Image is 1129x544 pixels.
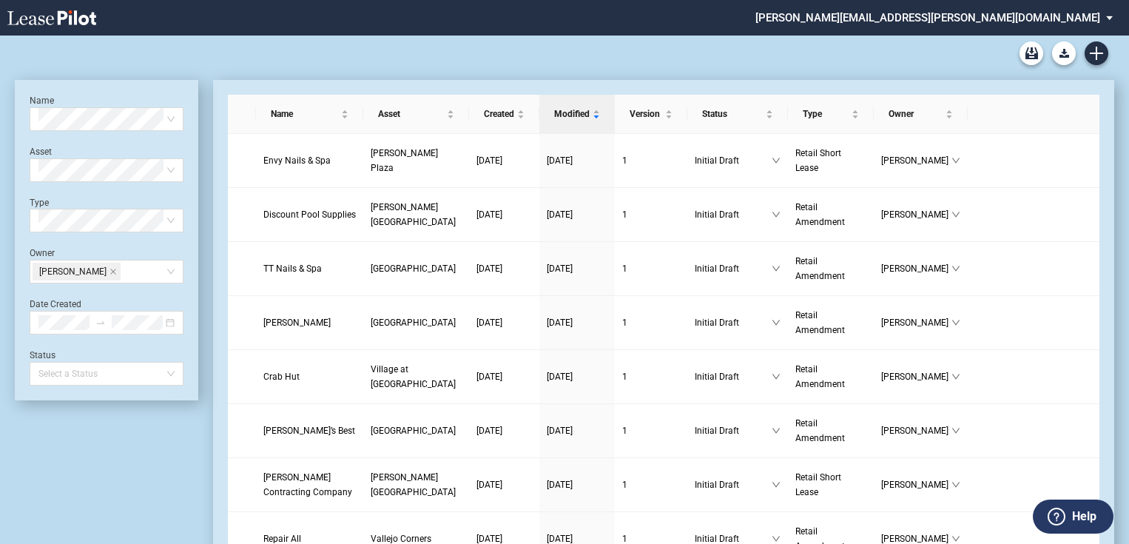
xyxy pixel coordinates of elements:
[788,95,874,134] th: Type
[547,369,607,384] a: [DATE]
[476,477,532,492] a: [DATE]
[547,480,573,490] span: [DATE]
[889,107,943,121] span: Owner
[263,534,301,544] span: Repair All
[622,426,627,436] span: 1
[795,470,866,500] a: Retail Short Lease
[795,364,845,389] span: Retail Amendment
[630,107,663,121] span: Version
[795,308,866,338] a: Retail Amendment
[687,95,788,134] th: Status
[378,107,444,121] span: Asset
[30,350,55,360] label: Status
[622,534,627,544] span: 1
[263,369,356,384] a: Crab Hut
[539,95,615,134] th: Modified
[263,261,356,276] a: TT Nails & Spa
[371,423,462,438] a: [GEOGRAPHIC_DATA]
[702,107,763,121] span: Status
[30,147,52,157] label: Asset
[547,372,573,382] span: [DATE]
[30,95,54,106] label: Name
[95,318,106,328] span: swap-right
[695,423,772,438] span: Initial Draft
[772,426,781,435] span: down
[622,207,681,222] a: 1
[363,95,469,134] th: Asset
[271,107,338,121] span: Name
[695,369,772,384] span: Initial Draft
[263,472,352,497] span: Sully-Miller Contracting Company
[371,261,462,276] a: [GEOGRAPHIC_DATA]
[795,146,866,175] a: Retail Short Lease
[554,107,590,121] span: Modified
[772,210,781,219] span: down
[476,263,502,274] span: [DATE]
[772,534,781,543] span: down
[951,426,960,435] span: down
[622,369,681,384] a: 1
[469,95,539,134] th: Created
[476,153,532,168] a: [DATE]
[547,263,573,274] span: [DATE]
[263,207,356,222] a: Discount Pool Supplies
[881,207,951,222] span: [PERSON_NAME]
[951,318,960,327] span: down
[695,153,772,168] span: Initial Draft
[622,261,681,276] a: 1
[547,477,607,492] a: [DATE]
[371,364,456,389] span: Village at Mira Mesa
[476,423,532,438] a: [DATE]
[795,202,845,227] span: Retail Amendment
[476,318,502,328] span: [DATE]
[881,261,951,276] span: [PERSON_NAME]
[772,156,781,165] span: down
[476,261,532,276] a: [DATE]
[476,372,502,382] span: [DATE]
[547,155,573,166] span: [DATE]
[795,416,866,446] a: Retail Amendment
[795,418,845,443] span: Retail Amendment
[476,315,532,330] a: [DATE]
[371,263,456,274] span: Vail Ranch Center
[263,153,356,168] a: Envy Nails & Spa
[476,207,532,222] a: [DATE]
[547,318,573,328] span: [DATE]
[1048,41,1080,65] md-menu: Download Blank Form List
[476,155,502,166] span: [DATE]
[263,263,322,274] span: TT Nails & Spa
[484,107,514,121] span: Created
[622,209,627,220] span: 1
[547,153,607,168] a: [DATE]
[615,95,688,134] th: Version
[951,156,960,165] span: down
[30,248,55,258] label: Owner
[263,470,356,500] a: [PERSON_NAME] Contracting Company
[39,263,107,280] span: [PERSON_NAME]
[622,153,681,168] a: 1
[476,534,502,544] span: [DATE]
[547,534,573,544] span: [DATE]
[263,372,300,382] span: Crab Hut
[881,315,951,330] span: [PERSON_NAME]
[622,263,627,274] span: 1
[795,362,866,392] a: Retail Amendment
[371,472,456,497] span: Puente Hills Town Center
[476,426,502,436] span: [DATE]
[1033,500,1113,534] button: Help
[772,264,781,273] span: down
[622,480,627,490] span: 1
[476,369,532,384] a: [DATE]
[30,299,81,309] label: Date Created
[881,477,951,492] span: [PERSON_NAME]
[476,209,502,220] span: [DATE]
[951,264,960,273] span: down
[547,261,607,276] a: [DATE]
[371,146,462,175] a: [PERSON_NAME] Plaza
[371,200,462,229] a: [PERSON_NAME][GEOGRAPHIC_DATA]
[881,369,951,384] span: [PERSON_NAME]
[263,423,356,438] a: [PERSON_NAME]’s Best
[263,318,331,328] span: Dr. Dennis Kuwaye
[371,202,456,227] span: Felicita Plaza
[263,426,355,436] span: Philly’s Best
